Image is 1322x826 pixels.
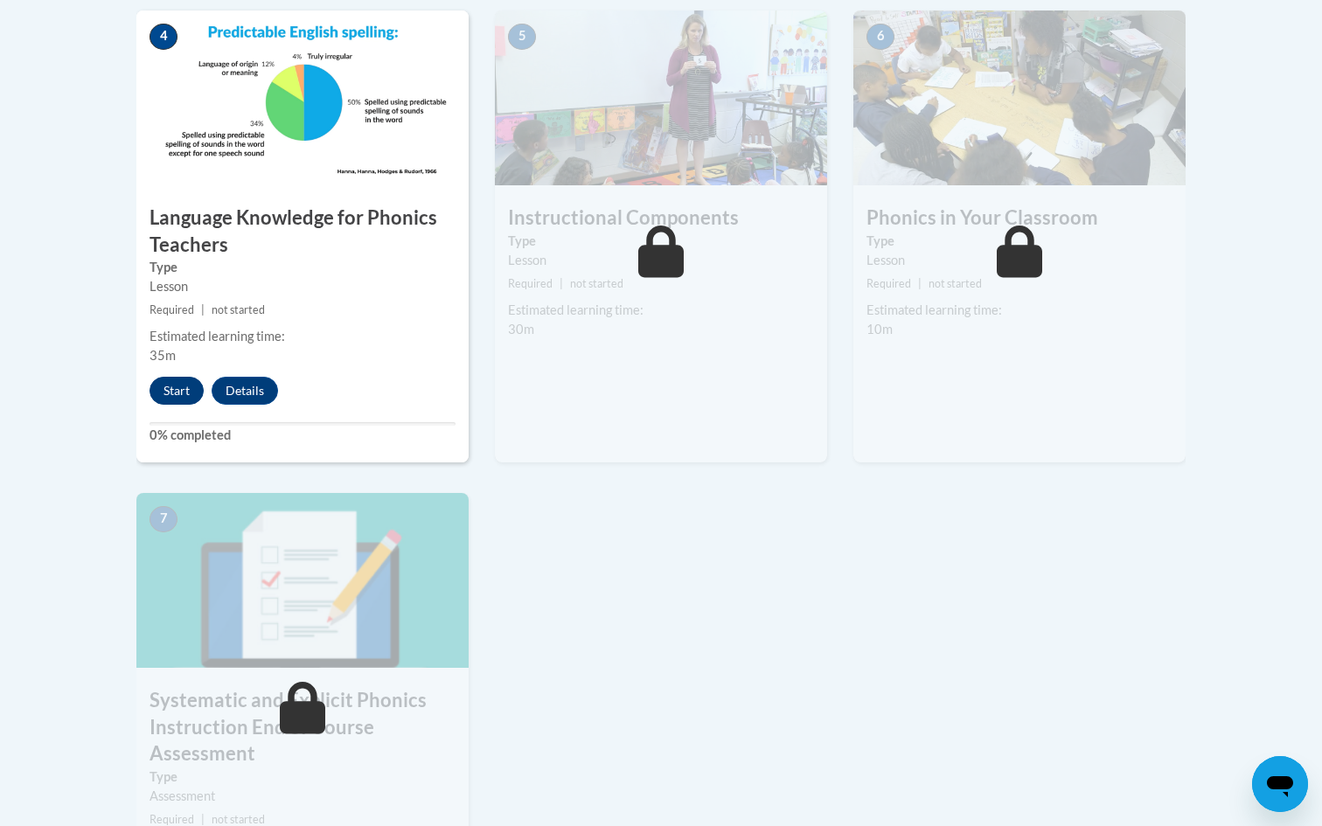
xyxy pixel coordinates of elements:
[150,787,456,806] div: Assessment
[150,426,456,445] label: 0% completed
[508,24,536,50] span: 5
[150,767,456,787] label: Type
[201,303,205,316] span: |
[508,232,814,251] label: Type
[150,377,204,405] button: Start
[508,301,814,320] div: Estimated learning time:
[136,687,469,767] h3: Systematic and Explicit Phonics Instruction End of Course Assessment
[866,322,893,337] span: 10m
[1252,756,1308,812] iframe: Button to launch messaging window
[212,813,265,826] span: not started
[866,251,1172,270] div: Lesson
[508,277,553,290] span: Required
[853,10,1186,185] img: Course Image
[150,813,194,826] span: Required
[866,277,911,290] span: Required
[929,277,982,290] span: not started
[150,303,194,316] span: Required
[136,493,469,668] img: Course Image
[136,10,469,185] img: Course Image
[150,24,177,50] span: 4
[136,205,469,259] h3: Language Knowledge for Phonics Teachers
[508,251,814,270] div: Lesson
[495,205,827,232] h3: Instructional Components
[150,348,176,363] span: 35m
[853,205,1186,232] h3: Phonics in Your Classroom
[866,24,894,50] span: 6
[150,327,456,346] div: Estimated learning time:
[212,303,265,316] span: not started
[212,377,278,405] button: Details
[866,301,1172,320] div: Estimated learning time:
[201,813,205,826] span: |
[150,277,456,296] div: Lesson
[150,258,456,277] label: Type
[495,10,827,185] img: Course Image
[918,277,922,290] span: |
[150,506,177,532] span: 7
[508,322,534,337] span: 30m
[560,277,563,290] span: |
[570,277,623,290] span: not started
[866,232,1172,251] label: Type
